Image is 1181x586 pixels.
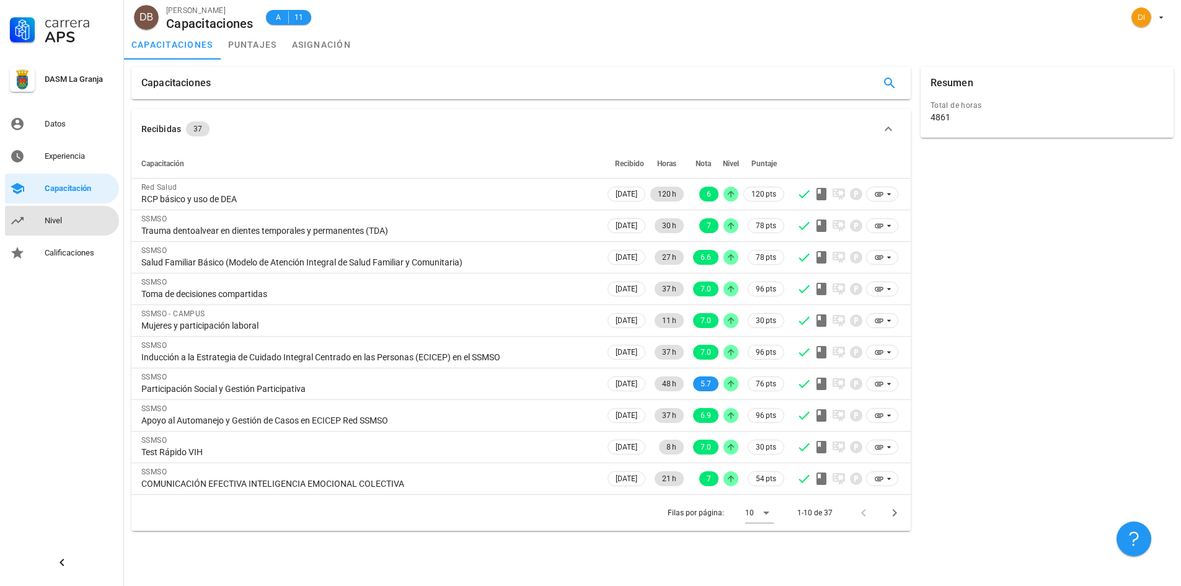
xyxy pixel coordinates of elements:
[701,408,711,423] span: 6.9
[5,206,119,236] a: Nivel
[756,314,776,327] span: 30 pts
[756,473,776,485] span: 54 pts
[616,219,637,233] span: [DATE]
[45,74,114,84] div: DASM La Granja
[141,436,167,445] span: SSMSO
[141,159,184,168] span: Capacitación
[668,495,774,531] div: Filas por página:
[657,159,676,168] span: Horas
[141,373,167,381] span: SSMSO
[141,341,167,350] span: SSMSO
[141,67,211,99] div: Capacitaciones
[141,215,167,223] span: SSMSO
[701,440,711,455] span: 7.0
[124,30,221,60] a: capacitaciones
[45,151,114,161] div: Experiencia
[616,440,637,454] span: [DATE]
[166,4,254,17] div: [PERSON_NAME]
[756,220,776,232] span: 78 pts
[1131,7,1151,27] div: avatar
[662,250,676,265] span: 27 h
[141,246,167,255] span: SSMSO
[141,278,167,286] span: SSMSO
[141,415,595,426] div: Apoyo al Automanejo y Gestión de Casos en ECICEP Red SSMSO
[756,441,776,453] span: 30 pts
[658,187,676,202] span: 120 h
[756,409,776,422] span: 96 pts
[45,119,114,129] div: Datos
[285,30,359,60] a: asignación
[931,99,1164,112] div: Total de horas
[141,288,595,300] div: Toma de decisiones compartidas
[707,218,711,233] span: 7
[141,309,205,318] span: SSMSO - CAMPUS
[751,159,777,168] span: Puntaje
[662,282,676,296] span: 37 h
[616,345,637,359] span: [DATE]
[701,282,711,296] span: 7.0
[883,502,906,524] button: Página siguiente
[723,159,739,168] span: Nivel
[141,352,595,363] div: Inducción a la Estrategia de Cuidado Integral Centrado en las Personas (ECICEP) en el SSMSO
[931,112,950,123] div: 4861
[616,314,637,327] span: [DATE]
[221,30,285,60] a: puntajes
[616,187,637,201] span: [DATE]
[131,149,605,179] th: Capacitación
[721,149,741,179] th: Nivel
[45,184,114,193] div: Capacitación
[616,409,637,422] span: [DATE]
[662,218,676,233] span: 30 h
[45,216,114,226] div: Nivel
[707,471,711,486] span: 7
[141,446,595,458] div: Test Rápido VIH
[662,471,676,486] span: 21 h
[141,320,595,331] div: Mujeres y participación laboral
[131,109,911,149] button: Recibidas 37
[45,30,114,45] div: APS
[696,159,711,168] span: Nota
[134,5,159,30] div: avatar
[616,377,637,391] span: [DATE]
[5,109,119,139] a: Datos
[648,149,686,179] th: Horas
[5,141,119,171] a: Experiencia
[141,225,595,236] div: Trauma dentoalvear en dientes temporales y permanentes (TDA)
[616,251,637,264] span: [DATE]
[141,468,167,476] span: SSMSO
[139,5,153,30] span: DB
[751,188,776,200] span: 120 pts
[141,183,177,192] span: Red Salud
[5,238,119,268] a: Calificaciones
[166,17,254,30] div: Capacitaciones
[701,345,711,360] span: 7.0
[141,257,595,268] div: Salud Familiar Básico (Modelo de Atención Integral de Salud Familiar y Comunitaria)
[931,67,973,99] div: Resumen
[662,345,676,360] span: 37 h
[701,376,711,391] span: 5.7
[756,251,776,264] span: 78 pts
[745,503,774,523] div: 10Filas por página:
[273,11,283,24] span: A
[141,383,595,394] div: Participación Social y Gestión Participativa
[741,149,787,179] th: Puntaje
[666,440,676,455] span: 8 h
[701,313,711,328] span: 7.0
[662,313,676,328] span: 11 h
[701,250,711,265] span: 6.6
[605,149,648,179] th: Recibido
[745,507,754,518] div: 10
[294,11,304,24] span: 11
[756,346,776,358] span: 96 pts
[141,478,595,489] div: COMUNICACIÓN EFECTIVA INTELIGENCIA EMOCIONAL COLECTIVA
[615,159,644,168] span: Recibido
[707,187,711,202] span: 6
[5,174,119,203] a: Capacitación
[141,193,595,205] div: RCP básico y uso de DEA
[662,376,676,391] span: 48 h
[141,122,181,136] div: Recibidas
[662,408,676,423] span: 37 h
[45,248,114,258] div: Calificaciones
[616,472,637,486] span: [DATE]
[616,282,637,296] span: [DATE]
